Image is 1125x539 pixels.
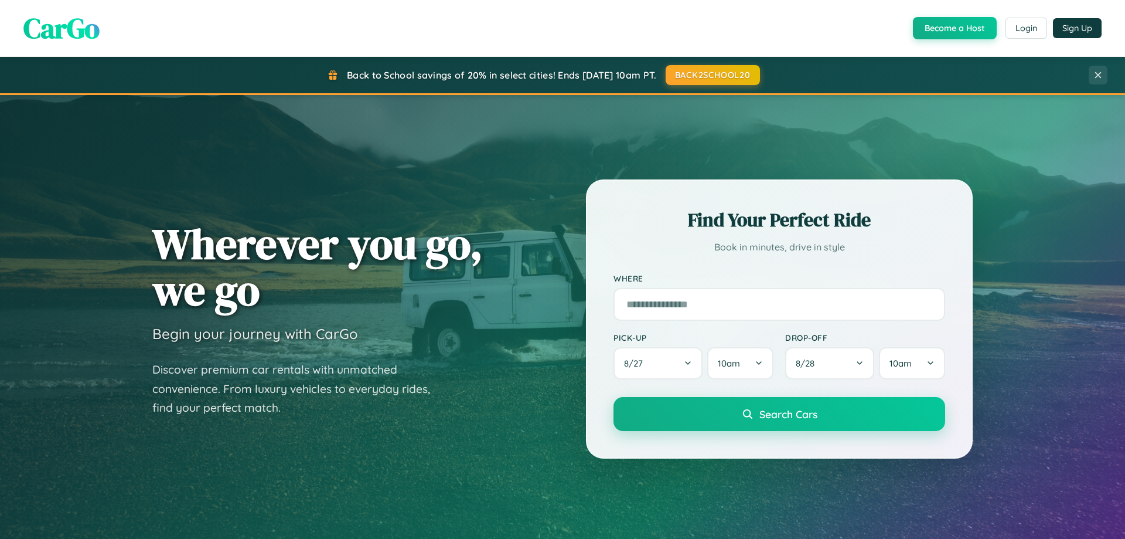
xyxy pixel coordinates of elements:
button: BACK2SCHOOL20 [666,65,760,85]
button: 8/27 [613,347,703,379]
button: 8/28 [785,347,874,379]
label: Where [613,273,945,283]
h1: Wherever you go, we go [152,221,483,313]
button: 10am [707,347,773,379]
button: 10am [879,347,945,379]
button: Sign Up [1053,18,1102,38]
h3: Begin your journey with CarGo [152,325,358,343]
span: CarGo [23,9,100,48]
span: 10am [718,358,740,369]
button: Search Cars [613,397,945,431]
button: Become a Host [913,17,997,39]
span: Back to School savings of 20% in select cities! Ends [DATE] 10am PT. [347,69,656,81]
label: Drop-off [785,333,945,343]
label: Pick-up [613,333,773,343]
p: Discover premium car rentals with unmatched convenience. From luxury vehicles to everyday rides, ... [152,360,445,418]
p: Book in minutes, drive in style [613,239,945,256]
span: 10am [889,358,912,369]
span: 8 / 27 [624,358,649,369]
button: Login [1005,18,1047,39]
h2: Find Your Perfect Ride [613,207,945,233]
span: 8 / 28 [796,358,820,369]
span: Search Cars [759,408,817,421]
